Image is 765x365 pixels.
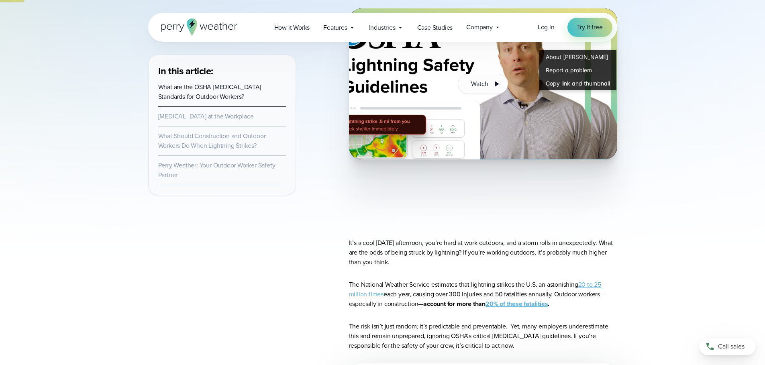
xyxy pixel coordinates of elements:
[158,112,254,121] a: [MEDICAL_DATA] at the Workplace
[471,79,488,89] span: Watch
[548,299,549,308] strong: .
[158,161,275,179] a: Perry Weather: Your Outdoor Worker Safety Partner
[323,23,347,33] span: Features
[410,19,460,36] a: Case Studies
[349,280,601,299] a: 20 to 25 million times
[158,65,286,77] h3: In this article:
[274,23,310,33] span: How it Works
[718,342,745,351] span: Call sales
[349,238,617,267] p: It’s a cool [DATE] afternoon, you’re hard at work outdoors, and a storm rolls in unexpectedly. Wh...
[458,74,508,94] button: Watch
[158,82,261,101] a: What are the OSHA [MEDICAL_DATA] Standards for Outdoor Workers?
[417,23,453,33] span: Case Studies
[567,18,612,37] a: Try it free
[699,338,755,355] a: Call sales
[158,131,266,150] a: What Should Construction and Outdoor Workers Do When Lightning Strikes?
[486,299,548,308] a: 20% of these fatalities
[538,22,555,32] a: Log in
[349,322,617,351] p: The risk isn’t just random; it’s predictable and preventable. Yet, many employers underestimate t...
[369,23,396,33] span: Industries
[267,19,317,36] a: How it Works
[423,299,486,308] strong: account for more than
[349,280,617,309] p: The National Weather Service estimates that lightning strikes the U.S. an astonishing each year, ...
[577,22,603,32] span: Try it free
[466,22,493,32] span: Company
[349,172,617,212] iframe: Listen to a Podcast on Lightning Safety for Outdoor Workers Video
